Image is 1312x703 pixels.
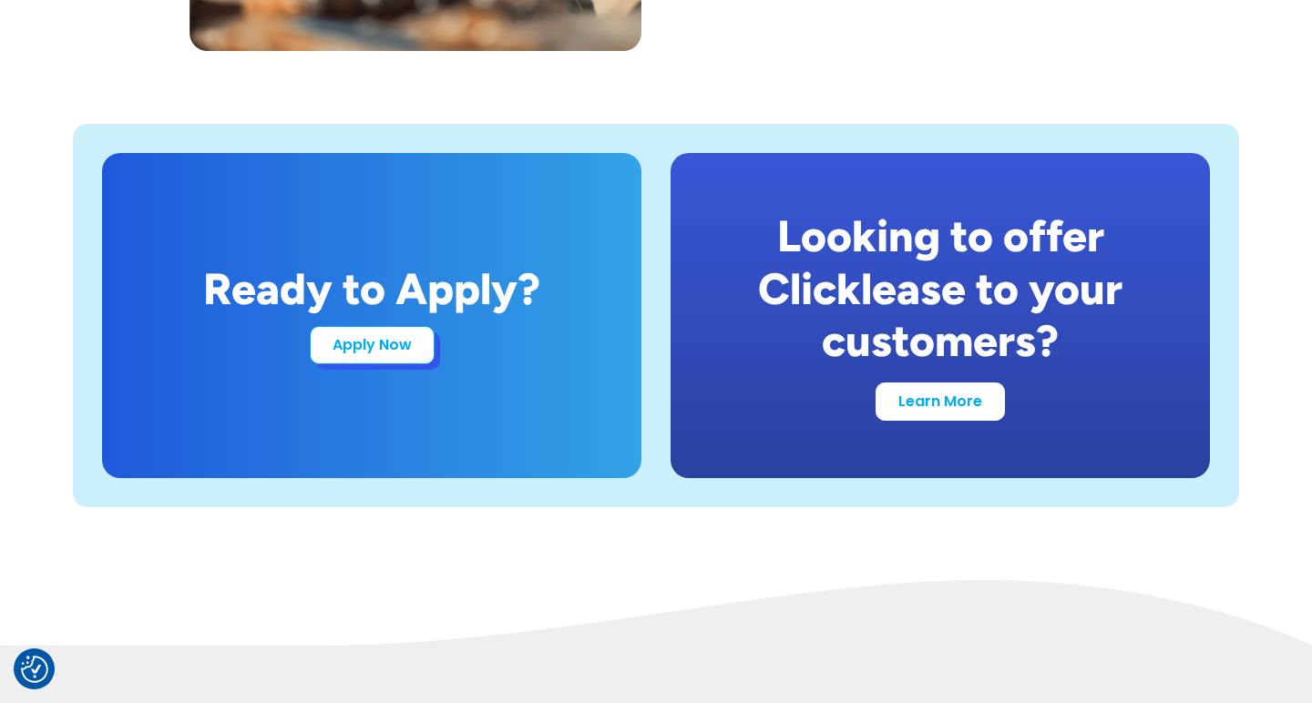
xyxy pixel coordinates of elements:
a: Learn More [876,382,1005,421]
img: Revisit consent button [21,656,48,683]
div: Looking to offer Clicklease to your customers? [714,210,1166,368]
div: Ready to Apply? [203,263,540,316]
button: Consent Preferences [21,656,48,683]
a: Apply Now [310,326,435,364]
